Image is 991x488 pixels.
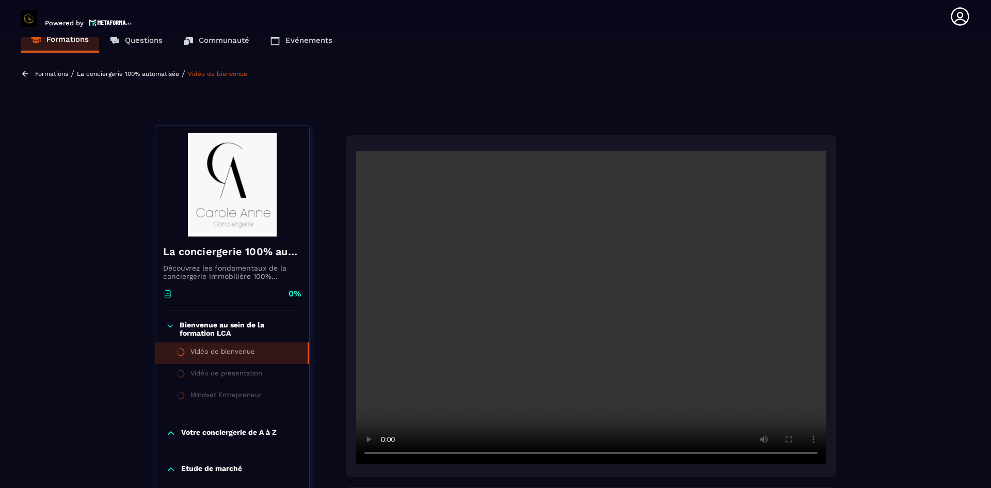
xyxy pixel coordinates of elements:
[125,36,163,45] p: Questions
[181,428,277,438] p: Votre conciergerie de A à Z
[45,19,84,27] p: Powered by
[163,244,301,259] h4: La conciergerie 100% automatisée
[89,18,132,27] img: logo
[289,288,301,300] p: 0%
[199,36,249,45] p: Communauté
[35,70,68,77] a: Formations
[46,35,89,44] p: Formations
[181,464,242,475] p: Etude de marché
[182,69,185,78] span: /
[180,321,299,337] p: Bienvenue au sein de la formation LCA
[163,264,301,280] p: Découvrez les fondamentaux de la conciergerie immobilière 100% automatisée. Cette formation est c...
[163,133,301,237] img: banner
[173,28,260,53] a: Communauté
[190,348,255,359] div: Vidéo de bienvenue
[188,70,247,77] a: Vidéo de bienvenue
[21,28,99,53] a: Formations
[285,36,332,45] p: Événements
[71,69,74,78] span: /
[190,391,262,402] div: Mindset Entrepreneur
[77,70,179,77] a: La conciergerie 100% automatisée
[21,10,37,27] img: logo-branding
[99,28,173,53] a: Questions
[260,28,343,53] a: Événements
[190,369,262,381] div: Vidéo de présentation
